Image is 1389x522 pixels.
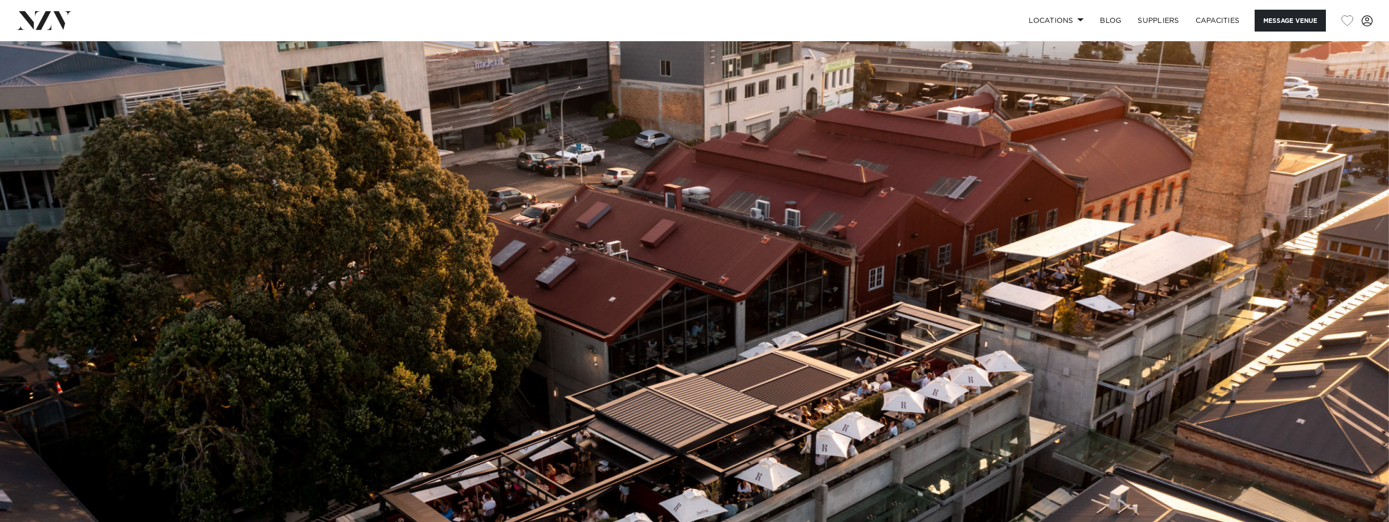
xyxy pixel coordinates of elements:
[1129,10,1187,32] a: SUPPLIERS
[16,11,72,30] img: nzv-logo.png
[1187,10,1248,32] a: Capacities
[1255,10,1326,32] button: Message Venue
[1092,10,1129,32] a: BLOG
[1021,10,1092,32] a: Locations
